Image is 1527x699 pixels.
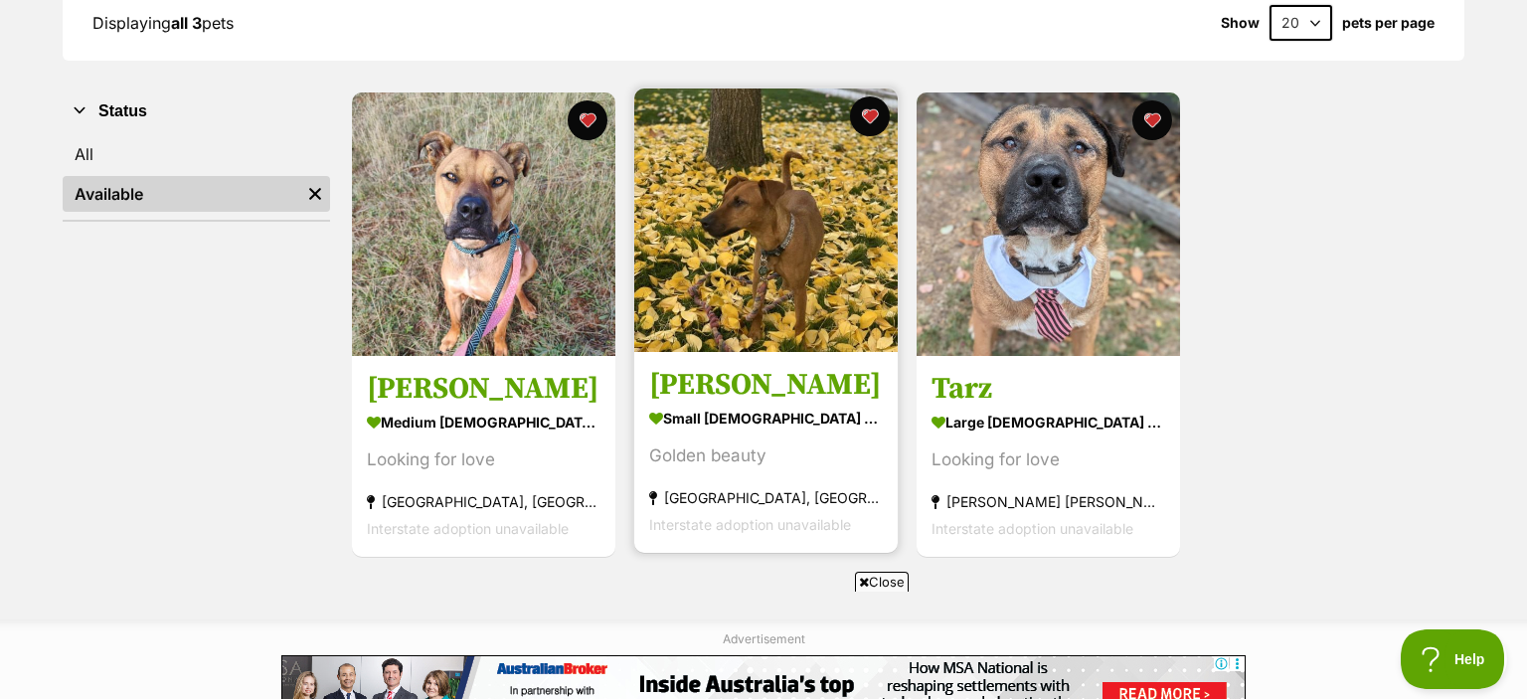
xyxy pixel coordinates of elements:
span: Displaying pets [92,13,234,33]
h3: [PERSON_NAME] [649,367,883,405]
span: Interstate adoption unavailable [649,517,851,534]
iframe: Help Scout Beacon - Open [1401,629,1507,689]
div: [GEOGRAPHIC_DATA], [GEOGRAPHIC_DATA] [649,485,883,512]
strong: all 3 [171,13,202,33]
iframe: Advertisement [402,600,1125,689]
a: Remove filter [300,176,330,212]
img: Missy Peggotty [634,88,898,352]
span: Show [1221,15,1260,31]
div: Looking for love [367,447,600,474]
span: Close [855,572,909,592]
div: [PERSON_NAME] [PERSON_NAME], [GEOGRAPHIC_DATA] [932,489,1165,516]
button: favourite [568,100,607,140]
div: large [DEMOGRAPHIC_DATA] Dog [932,409,1165,437]
a: Tarz large [DEMOGRAPHIC_DATA] Dog Looking for love [PERSON_NAME] [PERSON_NAME], [GEOGRAPHIC_DATA]... [917,356,1180,558]
button: Status [63,98,330,124]
div: [GEOGRAPHIC_DATA], [GEOGRAPHIC_DATA] [367,489,600,516]
button: favourite [850,96,890,136]
a: Available [63,176,300,212]
img: Marty [352,92,615,356]
div: Status [63,132,330,220]
a: [PERSON_NAME] medium [DEMOGRAPHIC_DATA] Dog Looking for love [GEOGRAPHIC_DATA], [GEOGRAPHIC_DATA]... [352,356,615,558]
div: Golden beauty [649,443,883,470]
label: pets per page [1342,15,1435,31]
img: Tarz [917,92,1180,356]
div: medium [DEMOGRAPHIC_DATA] Dog [367,409,600,437]
h3: Tarz [932,371,1165,409]
a: All [63,136,330,172]
h3: [PERSON_NAME] [367,371,600,409]
div: small [DEMOGRAPHIC_DATA] Dog [649,405,883,434]
a: [PERSON_NAME] small [DEMOGRAPHIC_DATA] Dog Golden beauty [GEOGRAPHIC_DATA], [GEOGRAPHIC_DATA] Int... [634,352,898,554]
span: Interstate adoption unavailable [367,521,569,538]
span: Interstate adoption unavailable [932,521,1133,538]
button: favourite [1132,100,1172,140]
div: Looking for love [932,447,1165,474]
